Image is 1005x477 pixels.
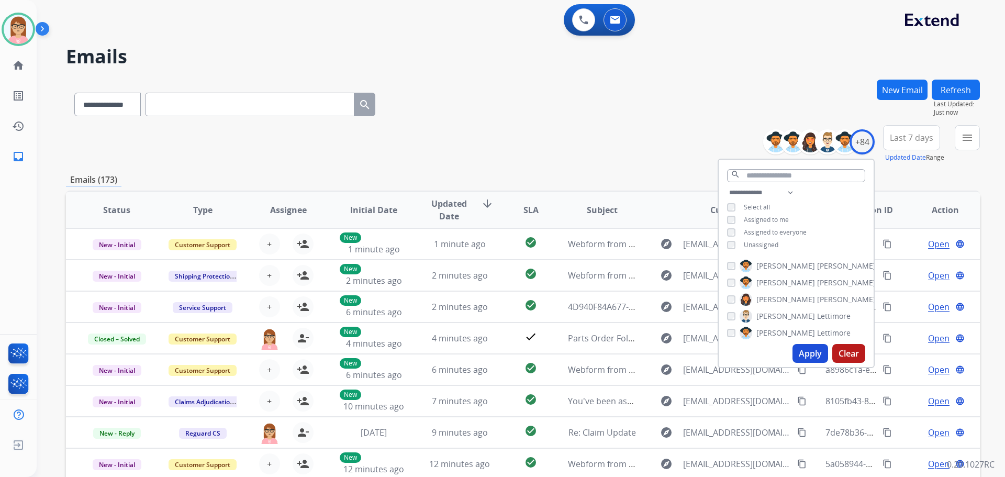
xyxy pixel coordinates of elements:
[179,428,227,439] span: Reguard CS
[93,302,141,313] span: New - Initial
[683,458,791,470] span: [EMAIL_ADDRESS][DOMAIN_NAME]
[883,271,892,280] mat-icon: content_copy
[524,456,537,469] mat-icon: check_circle
[934,108,980,117] span: Just now
[660,301,673,313] mat-icon: explore
[955,334,965,343] mat-icon: language
[568,238,805,250] span: Webform from [EMAIL_ADDRESS][DOMAIN_NAME] on [DATE]
[297,363,309,376] mat-icon: person_add
[350,204,397,216] span: Initial Date
[792,344,828,363] button: Apply
[4,15,33,44] img: avatar
[817,328,851,338] span: Lettimore
[361,427,387,438] span: [DATE]
[93,459,141,470] span: New - Initial
[297,301,309,313] mat-icon: person_add
[270,204,307,216] span: Assignee
[756,294,815,305] span: [PERSON_NAME]
[683,238,791,250] span: [EMAIL_ADDRESS][DOMAIN_NAME]
[928,301,950,313] span: Open
[259,453,280,474] button: +
[297,269,309,282] mat-icon: person_add
[568,332,656,344] span: Parts Order Follow-Up
[587,204,618,216] span: Subject
[340,295,361,306] p: New
[660,363,673,376] mat-icon: explore
[267,269,272,282] span: +
[434,238,486,250] span: 1 minute ago
[524,425,537,437] mat-icon: check_circle
[93,271,141,282] span: New - Initial
[524,236,537,249] mat-icon: check_circle
[12,120,25,132] mat-icon: history
[885,153,926,162] button: Updated Date
[432,332,488,344] span: 4 minutes ago
[259,234,280,254] button: +
[660,395,673,407] mat-icon: explore
[169,365,237,376] span: Customer Support
[568,301,669,313] span: 4D940F84A677- ESTIMATE
[797,428,807,437] mat-icon: content_copy
[683,363,791,376] span: [EMAIL_ADDRESS][DOMAIN_NAME]
[797,365,807,374] mat-icon: content_copy
[93,428,141,439] span: New - Reply
[340,327,361,337] p: New
[346,306,402,318] span: 6 minutes ago
[481,197,494,210] mat-icon: arrow_downward
[817,311,851,321] span: Lettimore
[883,302,892,312] mat-icon: content_copy
[961,131,974,144] mat-icon: menu
[259,422,280,444] img: agent-avatar
[756,278,815,288] span: [PERSON_NAME]
[683,395,791,407] span: [EMAIL_ADDRESS][DOMAIN_NAME]
[894,192,980,228] th: Action
[340,358,361,369] p: New
[340,232,361,243] p: New
[947,458,995,471] p: 0.20.1027RC
[660,332,673,345] mat-icon: explore
[568,458,805,470] span: Webform from [EMAIL_ADDRESS][DOMAIN_NAME] on [DATE]
[348,243,400,255] span: 1 minute ago
[432,301,488,313] span: 2 minutes ago
[883,459,892,469] mat-icon: content_copy
[267,395,272,407] span: +
[524,299,537,312] mat-icon: check_circle
[343,463,404,475] span: 12 minutes ago
[297,238,309,250] mat-icon: person_add
[883,334,892,343] mat-icon: content_copy
[825,364,987,375] span: a8986c1a-ebd2-454c-9954-41de341260a9
[93,365,141,376] span: New - Initial
[660,426,673,439] mat-icon: explore
[683,426,791,439] span: [EMAIL_ADDRESS][DOMAIN_NAME]
[955,239,965,249] mat-icon: language
[432,270,488,281] span: 2 minutes ago
[173,302,232,313] span: Service Support
[928,238,950,250] span: Open
[169,396,240,407] span: Claims Adjudication
[928,269,950,282] span: Open
[267,363,272,376] span: +
[568,395,897,407] span: You've been assigned a new service order: 28cccde9-7e5d-474c-b289-0fe5e9d4d1e8
[259,328,280,350] img: agent-avatar
[259,391,280,412] button: +
[744,228,807,237] span: Assigned to everyone
[955,302,965,312] mat-icon: language
[850,129,875,154] div: +84
[346,338,402,349] span: 4 minutes ago
[928,426,950,439] span: Open
[883,365,892,374] mat-icon: content_copy
[825,395,980,407] span: 8105fb43-869f-446d-ac9f-08f32ad2e90b
[683,269,791,282] span: [EMAIL_ADDRESS][DOMAIN_NAME]
[88,334,146,345] span: Closed – Solved
[825,427,984,438] span: 7de78b36-d2c3-4688-bc06-11f6e31fe9dc
[877,80,928,100] button: New Email
[432,395,488,407] span: 7 minutes ago
[343,401,404,412] span: 10 minutes ago
[955,365,965,374] mat-icon: language
[103,204,130,216] span: Status
[817,261,876,271] span: [PERSON_NAME]
[568,364,805,375] span: Webform from [EMAIL_ADDRESS][DOMAIN_NAME] on [DATE]
[297,332,309,345] mat-icon: person_remove
[169,239,237,250] span: Customer Support
[744,203,770,212] span: Select all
